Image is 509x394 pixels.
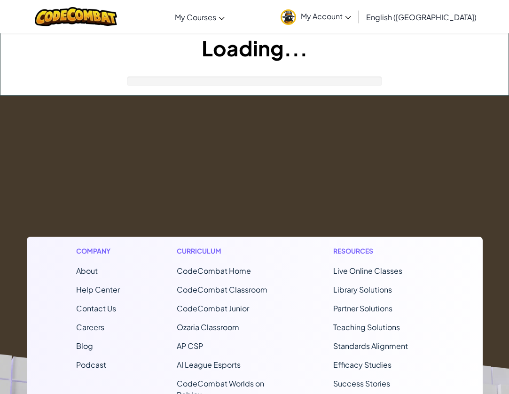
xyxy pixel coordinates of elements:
[276,2,356,31] a: My Account
[333,266,402,276] a: Live Online Classes
[177,322,239,332] a: Ozaria Classroom
[76,322,104,332] a: Careers
[35,7,117,26] img: CodeCombat logo
[333,341,408,351] a: Standards Alignment
[76,360,106,370] a: Podcast
[177,360,241,370] a: AI League Esports
[177,303,249,313] a: CodeCombat Junior
[333,322,400,332] a: Teaching Solutions
[76,303,116,313] span: Contact Us
[177,285,267,294] a: CodeCombat Classroom
[281,9,296,25] img: avatar
[333,303,392,313] a: Partner Solutions
[177,266,251,276] span: CodeCombat Home
[366,12,477,22] span: English ([GEOGRAPHIC_DATA])
[333,360,392,370] a: Efficacy Studies
[333,379,390,388] a: Success Stories
[76,341,93,351] a: Blog
[177,341,203,351] a: AP CSP
[76,246,120,256] h1: Company
[170,4,229,30] a: My Courses
[301,11,351,21] span: My Account
[177,246,277,256] h1: Curriculum
[175,12,216,22] span: My Courses
[76,285,120,294] a: Help Center
[333,246,433,256] h1: Resources
[0,33,509,62] h1: Loading...
[76,266,98,276] a: About
[333,285,392,294] a: Library Solutions
[361,4,481,30] a: English ([GEOGRAPHIC_DATA])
